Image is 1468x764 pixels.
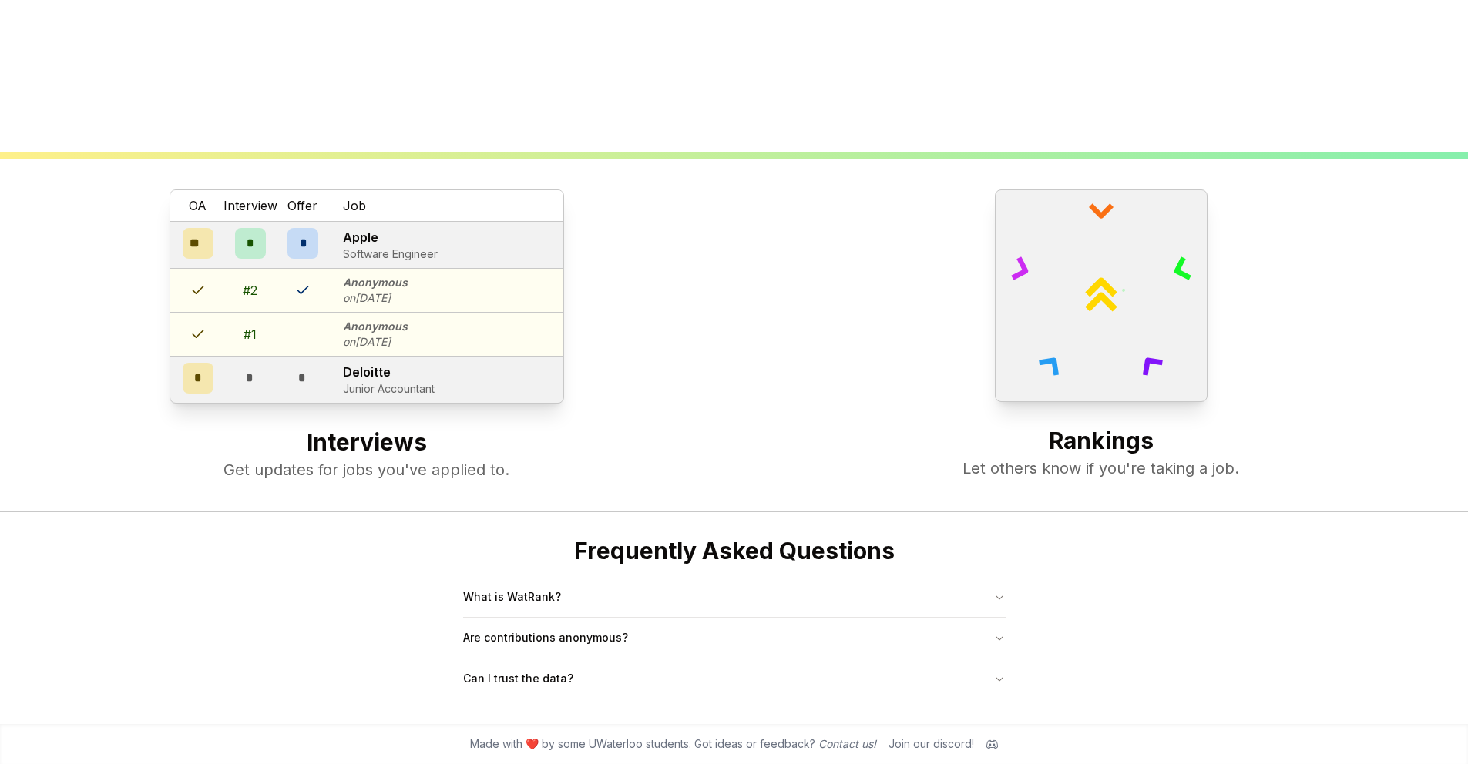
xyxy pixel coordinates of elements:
[343,319,408,334] p: Anonymous
[31,428,703,459] h2: Interviews
[343,290,408,306] p: on [DATE]
[223,196,277,215] span: Interview
[343,246,438,262] p: Software Engineer
[470,736,876,752] span: Made with ❤️ by some UWaterloo students. Got ideas or feedback?
[463,658,1006,699] button: Can I trust the data?
[244,325,257,343] div: # 1
[243,281,257,300] div: # 2
[343,196,366,215] span: Job
[818,737,876,750] a: Contact us!
[765,457,1438,479] p: Let others know if you're taking a job.
[343,381,435,397] p: Junior Accountant
[343,228,438,246] p: Apple
[463,618,1006,658] button: Are contributions anonymous?
[463,537,1006,565] h2: Frequently Asked Questions
[189,196,207,215] span: OA
[343,275,408,290] p: Anonymous
[343,363,435,381] p: Deloitte
[343,334,408,350] p: on [DATE]
[287,196,317,215] span: Offer
[889,736,974,752] div: Join our discord!
[463,577,1006,617] button: What is WatRank?
[31,459,703,481] p: Get updates for jobs you've applied to.
[765,427,1438,457] h2: Rankings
